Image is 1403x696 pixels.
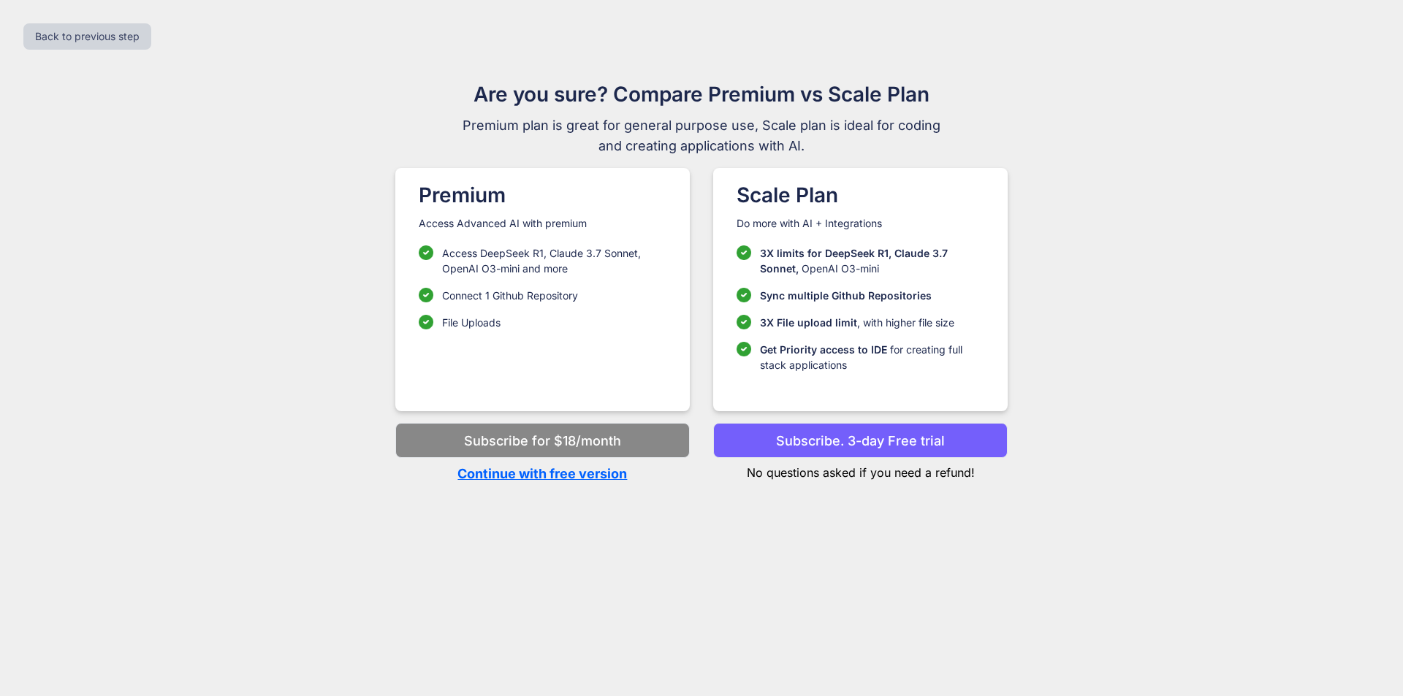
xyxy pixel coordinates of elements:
[760,343,887,356] span: Get Priority access to IDE
[737,180,984,210] h1: Scale Plan
[419,288,433,302] img: checklist
[419,245,433,260] img: checklist
[737,216,984,231] p: Do more with AI + Integrations
[395,423,690,458] button: Subscribe for $18/month
[419,315,433,329] img: checklist
[713,423,1008,458] button: Subscribe. 3-day Free trial
[395,464,690,483] p: Continue with free version
[737,342,751,356] img: checklist
[760,316,857,329] span: 3X File upload limit
[760,245,984,276] p: OpenAI O3-mini
[737,288,751,302] img: checklist
[442,288,578,303] p: Connect 1 Github Repository
[419,216,666,231] p: Access Advanced AI with premium
[737,315,751,329] img: checklist
[737,245,751,260] img: checklist
[760,247,948,275] span: 3X limits for DeepSeek R1, Claude 3.7 Sonnet,
[760,342,984,372] p: for creating full stack applications
[760,315,954,330] p: , with higher file size
[713,458,1008,481] p: No questions asked if you need a refund!
[442,245,666,276] p: Access DeepSeek R1, Claude 3.7 Sonnet, OpenAI O3-mini and more
[419,180,666,210] h1: Premium
[776,431,945,451] p: Subscribe. 3-day Free trial
[464,431,621,451] p: Subscribe for $18/month
[442,315,501,330] p: File Uploads
[456,115,947,156] span: Premium plan is great for general purpose use, Scale plan is ideal for coding and creating applic...
[23,23,151,50] button: Back to previous step
[760,288,932,303] p: Sync multiple Github Repositories
[456,79,947,110] h1: Are you sure? Compare Premium vs Scale Plan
